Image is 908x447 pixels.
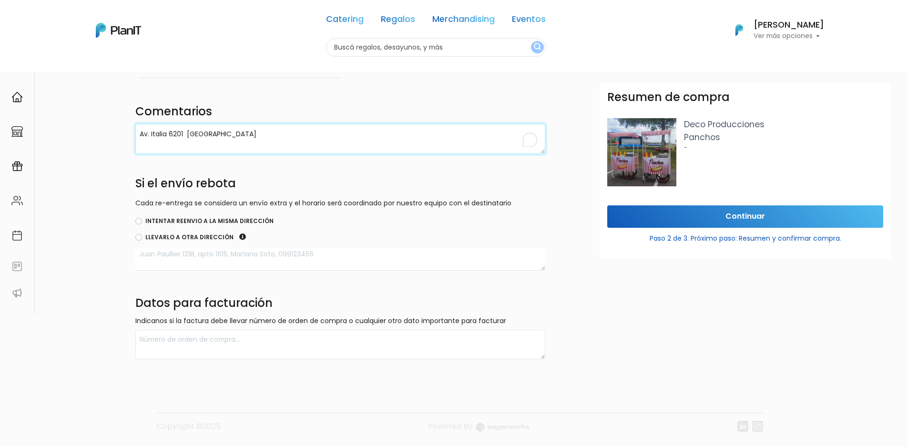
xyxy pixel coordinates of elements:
p: Panchos [684,131,883,143]
span: translation missing: es.layouts.footer.powered_by [428,421,472,432]
p: Deco Producciones [684,118,883,131]
textarea: To enrich screen reader interactions, please activate Accessibility in Grammarly extension settings [135,124,545,154]
p: - [684,143,883,152]
a: Catering [326,15,364,27]
h6: [PERSON_NAME] [754,21,824,30]
h4: Datos para facturación [135,296,545,312]
p: Cada re-entrega se considera un envío extra y el horario será coordinado por nuestro equipo con e... [135,198,545,208]
input: Buscá regalos, desayunos, y más [326,38,546,57]
input: Continuar [607,205,883,228]
img: people-662611757002400ad9ed0e3c099ab2801c6687ba6c219adb57efc949bc21e19d.svg [11,195,23,206]
img: feedback-78b5a0c8f98aac82b08bfc38622c3050aee476f2c9584af64705fc4e61158814.svg [11,261,23,272]
img: PlanIt Logo [96,23,141,38]
label: Intentar reenvio a la misma dirección [145,217,274,225]
a: Regalos [381,15,415,27]
img: home-e721727adea9d79c4d83392d1f703f7f8bce08238fde08b1acbfd93340b81755.svg [11,91,23,103]
button: PlanIt Logo [PERSON_NAME] Ver más opciones [723,18,824,42]
p: Copyright ©2025 [157,421,221,439]
img: calendar-87d922413cdce8b2cf7b7f5f62616a5cf9e4887200fb71536465627b3292af00.svg [11,230,23,241]
div: ¿Necesitás ayuda? [49,9,137,28]
p: Indicanos si la factura debe llevar número de orden de compra o cualquier otro dato importante pa... [135,316,545,326]
img: PlanIt Logo [729,20,750,41]
img: marketplace-4ceaa7011d94191e9ded77b95e3339b90024bf715f7c57f8cf31f2d8c509eaba.svg [11,126,23,137]
a: Merchandising [432,15,495,27]
img: partners-52edf745621dab592f3b2c58e3bca9d71375a7ef29c3b500c9f145b62cc070d4.svg [11,287,23,299]
a: Eventos [512,15,546,27]
p: Ver más opciones [754,33,824,40]
p: Paso 2 de 3. Próximo paso: Resumen y confirmar compra. [607,230,883,244]
label: Llevarlo a otra dirección [145,233,234,242]
a: Powered By [428,421,530,439]
h3: Resumen de compra [607,91,730,104]
img: search_button-432b6d5273f82d61273b3651a40e1bd1b912527efae98b1b7a1b2c0702e16a8d.svg [534,43,541,52]
img: logo_eagerworks-044938b0bf012b96b195e05891a56339191180c2d98ce7df62ca656130a436fa.svg [476,423,530,432]
h4: Comentarios [135,105,545,121]
img: campaigns-02234683943229c281be62815700db0a1741e53638e28bf9629b52c665b00959.svg [11,161,23,172]
img: Captura_de_pantalla_2025-05-05_113950.png [607,118,676,186]
h4: Si el envío rebota [135,177,545,194]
